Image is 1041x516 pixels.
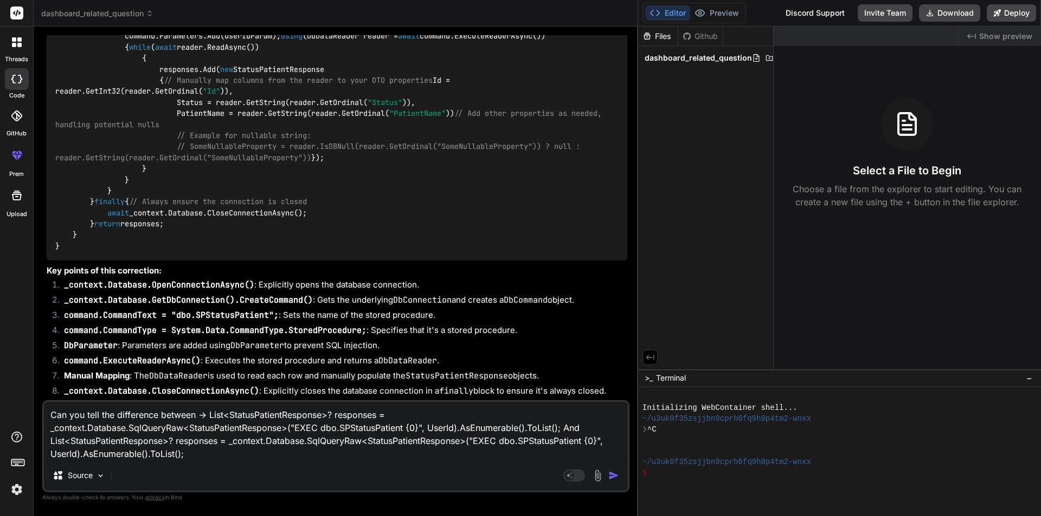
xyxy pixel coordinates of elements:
code: StatusPatientResponse [406,370,508,381]
p: Source [68,470,93,481]
code: _context.Database.CloseConnectionAsync() [64,386,259,396]
label: threads [5,55,28,64]
label: code [9,91,24,100]
span: ~/u3uk0f35zsjjbn9cprh6fq9h0p4tm2-wnxx [642,413,811,424]
span: using [281,31,303,41]
code: command.ExecuteReaderAsync() [64,355,201,366]
code: _context.Database.OpenConnectionAsync() [64,279,254,290]
button: Invite Team [858,4,913,22]
span: ^C [647,424,657,435]
span: "Id" [203,87,220,96]
img: Pick Models [96,471,105,480]
span: "PatientName" [389,109,446,119]
img: settings [8,480,26,499]
label: GitHub [7,129,27,138]
label: Upload [7,210,27,219]
img: attachment [592,469,604,482]
code: command.CommandText = "dbo.SPStatusPatient"; [64,310,279,321]
button: − [1024,369,1034,387]
span: // Example for nullable string: [177,130,311,140]
span: ❯ [642,424,647,435]
strong: Manual Mapping [64,370,130,381]
span: finally [94,197,125,207]
span: new [220,64,233,74]
code: DbParameter [230,340,284,351]
span: // SomeNullableProperty = reader.IsDBNull(reader.GetOrdinal("SomeNullableProperty")) ? null : rea... [55,142,584,162]
div: Files [638,31,678,42]
code: _context.Database.GetDbConnection().CreateCommand() [64,295,313,305]
span: dashboard_related_question [645,53,752,63]
span: Initializing WebContainer shell... [642,402,798,413]
li: : Explicitly closes the database connection in a block to ensure it's always closed. [55,385,627,400]
span: await [107,208,129,218]
span: while [129,42,151,52]
img: icon [608,470,619,481]
span: ❯ [642,467,647,478]
code: DbCommand [504,295,548,305]
li: : Gets the underlying and creates a object. [55,294,627,309]
strong: Key points of this correction: [47,265,162,276]
span: await [398,31,420,41]
li: : Specifies that it's a stored procedure. [55,324,627,339]
span: // Always ensure the connection is closed [129,197,307,207]
span: Show preview [979,31,1032,42]
code: finally [439,386,473,396]
span: return [94,219,120,228]
button: Download [919,4,980,22]
span: // Manually map columns from the reader to your DTO properties [164,75,433,85]
li: : Explicitly opens the database connection. [55,279,627,294]
button: Deploy [987,4,1036,22]
span: Terminal [656,373,686,383]
code: DbDataReader [149,370,208,381]
span: − [1026,373,1032,383]
span: // Add other properties as needed, handling potential nulls [55,109,606,129]
button: Preview [690,5,743,21]
span: await [155,42,177,52]
li: : The is used to read each row and manually populate the objects. [55,370,627,385]
button: Editor [645,5,690,21]
code: DbConnection [393,295,452,305]
code: DbDataReader [378,355,437,366]
span: "Status" [368,97,402,107]
label: prem [9,169,24,179]
p: Always double-check its answers. Your in Bind [42,492,629,502]
li: : Executes the stored procedure and returns a . [55,355,627,370]
code: DbParameter [64,340,118,351]
h3: Select a File to Begin [853,163,961,178]
textarea: Can you tell the difference between -> List<StatusPatientResponse>? responses = _context.Database... [44,402,628,460]
code: command.CommandType = System.Data.CommandType.StoredProcedure; [64,325,367,336]
div: Github [678,31,723,42]
span: >_ [645,373,653,383]
li: : Sets the name of the stored procedure. [55,309,627,324]
span: ~/u3uk0f35zsjjbn9cprh6fq9h0p4tm2-wnxx [642,456,811,467]
div: Discord Support [779,4,851,22]
li: : Parameters are added using to prevent SQL injection. [55,339,627,355]
span: privacy [145,494,165,500]
p: Choose a file from the explorer to start editing. You can create a new file using the + button in... [786,182,1029,208]
span: dashboard_related_question [41,8,153,19]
